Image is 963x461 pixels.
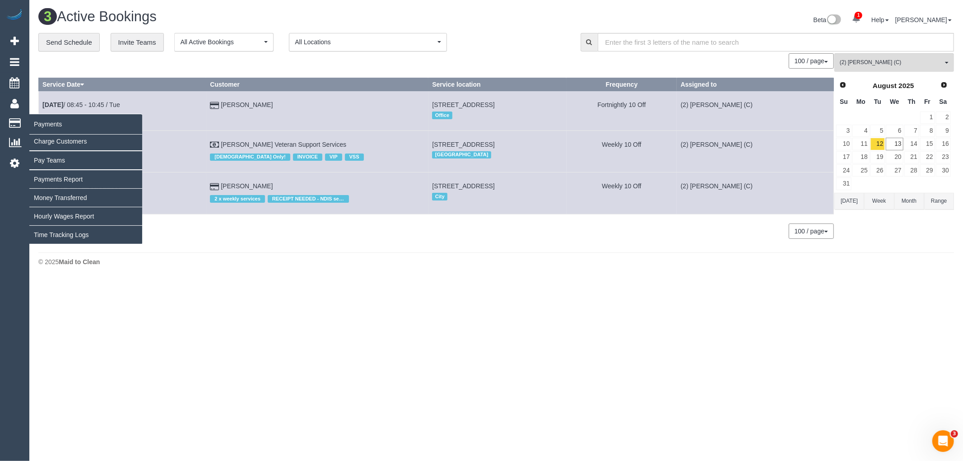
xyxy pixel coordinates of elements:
[180,37,262,47] span: All Active Bookings
[221,182,273,190] a: [PERSON_NAME]
[210,102,219,109] i: Credit Card Payment
[920,164,935,177] a: 29
[38,9,489,24] h1: Active Bookings
[836,151,851,163] a: 17
[826,14,841,26] img: New interface
[432,182,494,190] span: [STREET_ADDRESS]
[677,130,833,172] td: Assigned to
[852,125,869,137] a: 4
[852,138,869,150] a: 11
[345,154,364,161] span: VSS
[886,164,903,177] a: 27
[936,125,951,137] a: 9
[920,125,935,137] a: 8
[295,37,435,47] span: All Locations
[29,114,142,135] span: Payments
[840,98,848,105] span: Sunday
[677,172,833,214] td: Assigned to
[886,125,903,137] a: 6
[42,101,63,108] b: [DATE]
[39,78,206,91] th: Service Date
[874,98,881,105] span: Tuesday
[432,141,494,148] span: [STREET_ADDRESS]
[598,33,954,51] input: Enter the first 3 letters of the name to search
[5,9,23,22] img: Automaid Logo
[920,138,935,150] a: 15
[895,16,952,23] a: [PERSON_NAME]
[428,78,567,91] th: Service location
[855,12,862,19] span: 1
[29,207,142,225] a: Hourly Wages Report
[221,141,346,148] a: [PERSON_NAME] Veteran Support Services
[111,33,164,52] a: Invite Teams
[924,98,930,105] span: Friday
[847,9,865,29] a: 1
[268,195,349,202] span: RECEIPT NEEDED - NDIS self-managed
[936,164,951,177] a: 30
[428,130,567,172] td: Service location
[38,257,954,266] div: © 2025
[852,164,869,177] a: 25
[890,98,899,105] span: Wednesday
[870,125,885,137] a: 5
[29,132,142,244] ul: Payments
[836,138,851,150] a: 10
[936,112,951,124] a: 2
[904,164,919,177] a: 28
[29,226,142,244] a: Time Tracking Logs
[677,91,833,130] td: Assigned to
[873,82,897,89] span: August
[837,79,849,92] a: Prev
[932,430,954,452] iframe: Intercom live chat
[814,16,842,23] a: Beta
[293,154,322,161] span: INVOICE
[210,184,219,190] i: Credit Card Payment
[920,151,935,163] a: 22
[852,151,869,163] a: 18
[940,81,948,88] span: Next
[289,33,447,51] button: All Locations
[864,193,894,210] button: Week
[432,101,494,108] span: [STREET_ADDRESS]
[938,79,950,92] a: Next
[834,193,864,210] button: [DATE]
[206,78,428,91] th: Customer
[38,33,100,52] a: Send Schedule
[924,193,954,210] button: Range
[789,224,834,239] nav: Pagination navigation
[174,33,274,51] button: All Active Bookings
[432,191,563,202] div: Location
[789,224,834,239] button: 100 / page
[870,138,885,150] a: 12
[42,101,120,108] a: [DATE]/ 08:45 - 10:45 / Tue
[936,138,951,150] a: 16
[904,151,919,163] a: 21
[677,78,833,91] th: Assigned to
[432,193,447,200] span: City
[789,53,834,69] nav: Pagination navigation
[567,91,677,130] td: Frequency
[432,109,563,121] div: Location
[940,98,947,105] span: Saturday
[210,142,219,148] i: Check Payment
[839,81,847,88] span: Prev
[836,164,851,177] a: 24
[428,91,567,130] td: Service location
[834,53,954,72] button: (2) [PERSON_NAME] (C)
[836,125,851,137] a: 3
[840,59,943,66] span: (2) [PERSON_NAME] (C)
[870,164,885,177] a: 26
[834,53,954,67] ol: All Teams
[870,151,885,163] a: 19
[894,193,924,210] button: Month
[936,151,951,163] a: 23
[886,151,903,163] a: 20
[904,125,919,137] a: 7
[836,177,851,190] a: 31
[428,172,567,214] td: Service location
[920,112,935,124] a: 1
[886,138,903,150] a: 13
[221,101,273,108] a: [PERSON_NAME]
